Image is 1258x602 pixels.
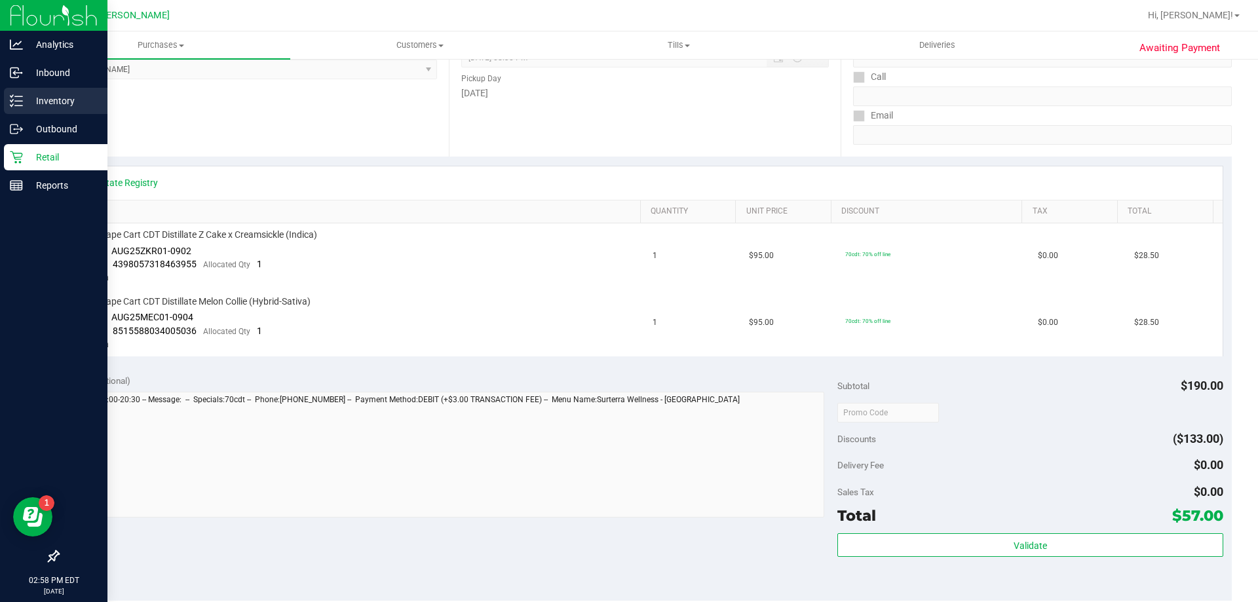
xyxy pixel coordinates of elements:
inline-svg: Outbound [10,122,23,136]
span: $0.00 [1038,316,1058,329]
span: FT 1g Vape Cart CDT Distillate Melon Collie (Hybrid-Sativa) [75,295,311,308]
a: View State Registry [79,176,158,189]
label: Pickup Day [461,73,501,85]
span: 1 [257,326,262,336]
span: Purchases [31,39,290,51]
iframe: Resource center unread badge [39,495,54,511]
span: $95.00 [749,316,774,329]
span: $0.00 [1194,458,1223,472]
p: Inventory [23,93,102,109]
span: Sales Tax [837,487,874,497]
span: Allocated Qty [203,327,250,336]
inline-svg: Analytics [10,38,23,51]
span: Subtotal [837,381,869,391]
inline-svg: Retail [10,151,23,164]
span: $0.00 [1194,485,1223,499]
span: AUG25MEC01-0904 [111,312,193,322]
span: $190.00 [1181,379,1223,392]
span: 4398057318463955 [113,259,197,269]
inline-svg: Reports [10,179,23,192]
span: $28.50 [1134,316,1159,329]
span: [PERSON_NAME] [98,10,170,21]
span: Allocated Qty [203,260,250,269]
p: Reports [23,178,102,193]
span: FT 1g Vape Cart CDT Distillate Z Cake x Creamsickle (Indica) [75,229,317,241]
span: $28.50 [1134,250,1159,262]
a: Tax [1033,206,1113,217]
p: Analytics [23,37,102,52]
a: Discount [841,206,1017,217]
a: Unit Price [746,206,826,217]
a: Tills [549,31,808,59]
span: Deliveries [902,39,973,51]
span: $95.00 [749,250,774,262]
span: 1 [653,316,657,329]
span: Delivery Fee [837,460,884,470]
label: Email [853,106,893,125]
span: ($133.00) [1173,432,1223,445]
a: SKU [77,206,635,217]
span: $57.00 [1172,506,1223,525]
span: 70cdt: 70% off line [845,251,890,257]
a: Purchases [31,31,290,59]
label: Call [853,67,886,86]
span: 8515588034005036 [113,326,197,336]
span: Hi, [PERSON_NAME]! [1148,10,1233,20]
span: Discounts [837,427,876,451]
input: Promo Code [837,403,939,423]
a: Customers [290,31,549,59]
p: Retail [23,149,102,165]
span: Awaiting Payment [1139,41,1220,56]
inline-svg: Inventory [10,94,23,107]
span: 1 [257,259,262,269]
span: Validate [1014,540,1047,551]
p: [DATE] [6,586,102,596]
div: [DATE] [461,86,828,100]
button: Validate [837,533,1223,557]
span: $0.00 [1038,250,1058,262]
inline-svg: Inbound [10,66,23,79]
span: Customers [291,39,548,51]
span: AUG25ZKR01-0902 [111,246,191,256]
span: 1 [653,250,657,262]
input: Format: (999) 999-9999 [853,86,1232,106]
a: Total [1128,206,1208,217]
p: Outbound [23,121,102,137]
span: Total [837,506,876,525]
span: 70cdt: 70% off line [845,318,890,324]
p: Inbound [23,65,102,81]
span: Tills [550,39,807,51]
a: Quantity [651,206,731,217]
iframe: Resource center [13,497,52,536]
a: Deliveries [808,31,1067,59]
p: 02:58 PM EDT [6,574,102,586]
